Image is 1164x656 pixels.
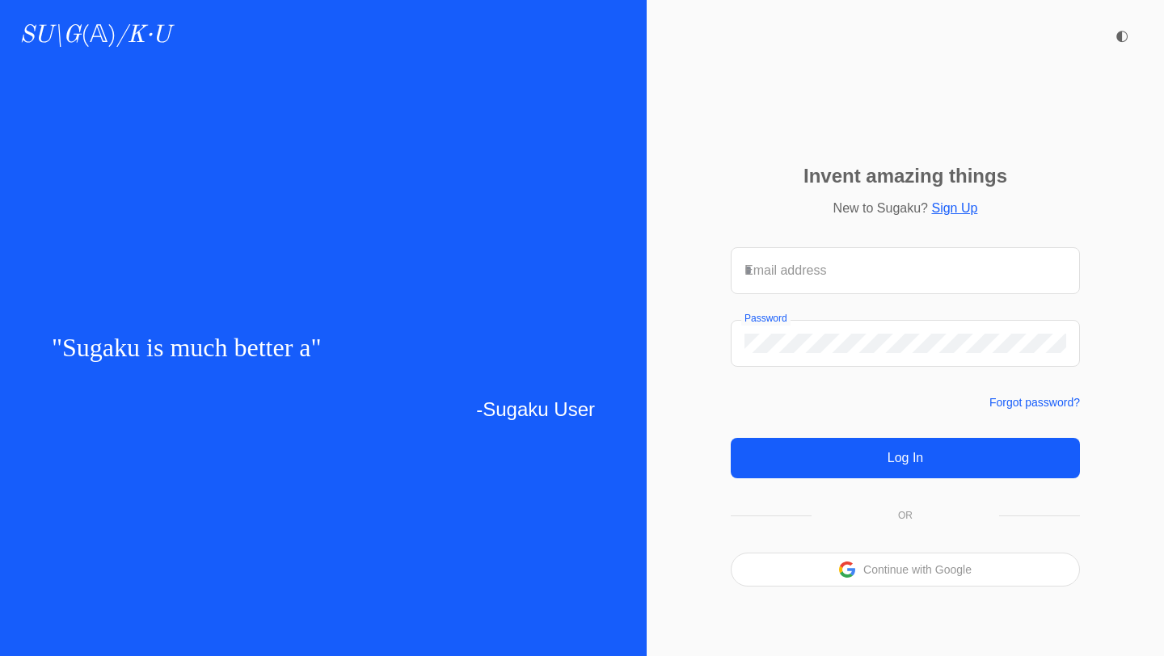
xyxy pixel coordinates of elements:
p: -Sugaku User [52,394,595,425]
i: SU\G [19,23,81,48]
i: /K·U [116,23,171,48]
button: Log In [731,438,1080,478]
span: ◐ [1115,28,1128,43]
button: ◐ [1106,19,1138,52]
a: Forgot password? [989,396,1080,409]
a: Sign Up [931,201,977,215]
a: SU\G(𝔸)/K·U [19,21,171,50]
span: Sugaku is much better a [62,333,310,362]
span: New to Sugaku? [833,201,928,215]
p: " " [52,327,595,368]
p: OR [898,511,913,520]
button: Continue with Google [863,564,972,575]
p: Invent amazing things [803,166,1007,186]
